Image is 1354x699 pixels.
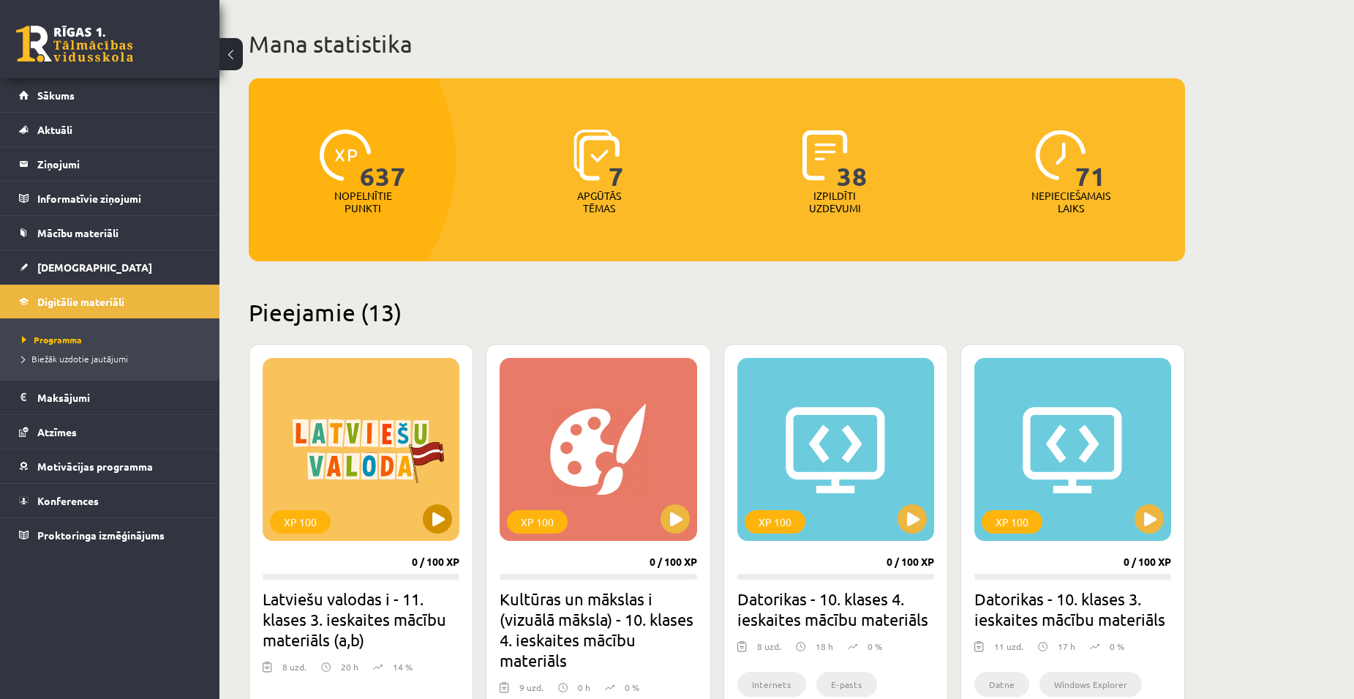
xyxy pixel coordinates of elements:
a: Mācību materiāli [19,216,201,250]
a: Konferences [19,484,201,517]
li: Internets [737,672,806,697]
span: Proktoringa izmēģinājums [37,528,165,542]
h2: Latviešu valodas i - 11. klases 3. ieskaites mācību materiāls (a,b) [263,588,459,650]
p: 0 % [868,640,882,653]
h1: Mana statistika [249,29,1185,59]
span: Biežāk uzdotie jautājumi [22,353,128,365]
div: XP 100 [745,510,805,534]
a: Programma [22,333,205,346]
div: XP 100 [982,510,1042,534]
legend: Ziņojumi [37,147,201,181]
p: 17 h [1058,640,1075,653]
div: 8 uzd. [282,660,306,682]
a: Ziņojumi [19,147,201,181]
p: Nopelnītie punkti [334,190,392,214]
div: XP 100 [270,510,331,534]
a: Rīgas 1. Tālmācības vidusskola [16,26,133,62]
h2: Kultūras un mākslas i (vizuālā māksla) - 10. klases 4. ieskaites mācību materiāls [500,588,696,670]
p: 18 h [816,640,833,653]
p: 0 h [578,681,590,694]
a: [DEMOGRAPHIC_DATA] [19,250,201,284]
p: Izpildīti uzdevumi [806,190,863,214]
span: 71 [1075,130,1106,190]
p: 0 % [1110,640,1124,653]
a: Proktoringa izmēģinājums [19,518,201,552]
a: Motivācijas programma [19,449,201,483]
span: Mācību materiāli [37,226,119,239]
span: Sākums [37,89,75,102]
h2: Pieejamie (13) [249,298,1185,326]
img: icon-xp-0682a9bc20223a9ccc6f5883a126b849a74cddfe5390d2b41b4391c66f2066e7.svg [320,130,371,181]
p: 0 % [625,681,639,694]
p: Apgūtās tēmas [571,190,628,214]
img: icon-completed-tasks-ad58ae20a441b2904462921112bc710f1caf180af7a3daa7317a5a94f2d26646.svg [802,130,848,181]
span: 38 [837,130,868,190]
span: Aktuāli [37,123,72,136]
img: icon-clock-7be60019b62300814b6bd22b8e044499b485619524d84068768e800edab66f18.svg [1035,130,1086,181]
div: XP 100 [507,510,568,534]
span: [DEMOGRAPHIC_DATA] [37,261,152,274]
span: Atzīmes [37,425,77,438]
div: 8 uzd. [757,640,781,662]
a: Aktuāli [19,113,201,146]
span: Digitālie materiāli [37,295,124,308]
span: Programma [22,334,82,345]
p: 20 h [341,660,358,673]
li: Datne [974,672,1029,697]
a: Maksājumi [19,381,201,414]
div: 11 uzd. [994,640,1023,662]
span: 637 [360,130,406,190]
h2: Datorikas - 10. klases 4. ieskaites mācību materiāls [737,588,934,629]
span: 7 [609,130,624,190]
li: Windows Explorer [1039,672,1142,697]
a: Informatīvie ziņojumi [19,182,201,215]
a: Digitālie materiāli [19,285,201,318]
p: Nepieciešamais laiks [1031,190,1110,214]
p: 14 % [393,660,413,673]
a: Biežāk uzdotie jautājumi [22,352,205,365]
legend: Maksājumi [37,381,201,414]
span: Motivācijas programma [37,460,153,473]
li: E-pasts [816,672,877,697]
a: Atzīmes [19,415,201,449]
h2: Datorikas - 10. klases 3. ieskaites mācību materiāls [974,588,1171,629]
img: icon-learned-topics-4a711ccc23c960034f471b6e78daf4a3bad4a20eaf4de84257b87e66633f6470.svg [573,130,620,181]
legend: Informatīvie ziņojumi [37,182,201,215]
a: Sākums [19,78,201,112]
span: Konferences [37,494,99,507]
